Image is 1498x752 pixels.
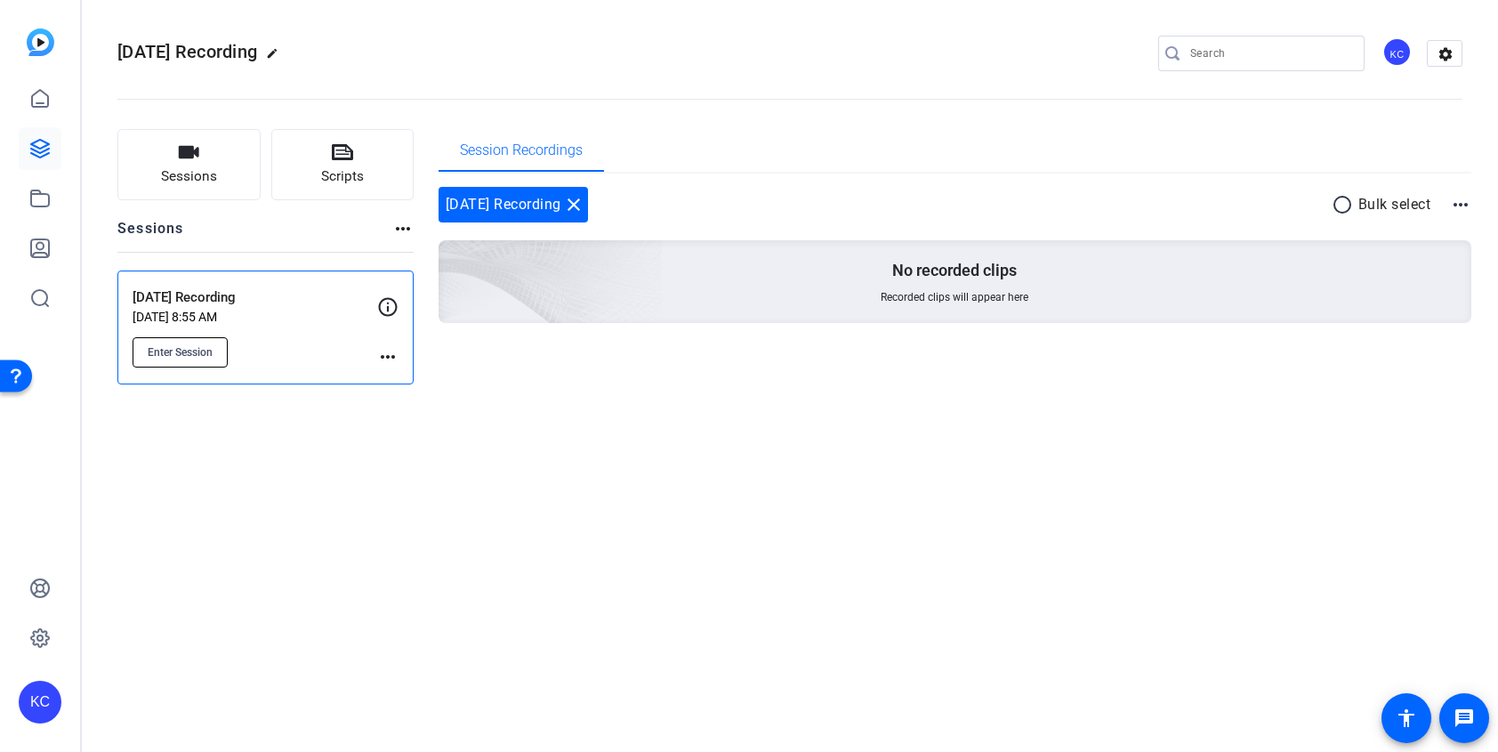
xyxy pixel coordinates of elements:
[27,28,54,56] img: blue-gradient.svg
[133,287,377,308] p: [DATE] Recording
[19,681,61,724] div: KC
[271,129,415,200] button: Scripts
[881,290,1028,304] span: Recorded clips will appear here
[1332,194,1358,215] mat-icon: radio_button_unchecked
[266,47,287,69] mat-icon: edit
[117,41,257,62] span: [DATE] Recording
[1428,41,1463,68] mat-icon: settings
[321,166,364,187] span: Scripts
[892,260,1017,281] p: No recorded clips
[133,310,377,324] p: [DATE] 8:55 AM
[1190,43,1350,64] input: Search
[161,166,217,187] span: Sessions
[117,218,184,252] h2: Sessions
[563,194,584,215] mat-icon: close
[377,346,399,368] mat-icon: more_horiz
[1450,194,1471,215] mat-icon: more_horiz
[439,187,588,222] div: [DATE] Recording
[148,345,213,360] span: Enter Session
[1382,37,1413,69] ngx-avatar: Kyle Coleman-Boyer
[133,337,228,368] button: Enter Session
[1396,708,1417,729] mat-icon: accessibility
[1454,708,1475,729] mat-icon: message
[392,218,414,239] mat-icon: more_horiz
[117,129,261,200] button: Sessions
[460,143,583,158] span: Session Recordings
[1358,194,1431,215] p: Bulk select
[239,64,664,450] img: embarkstudio-empty-session.png
[1382,37,1412,67] div: KC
